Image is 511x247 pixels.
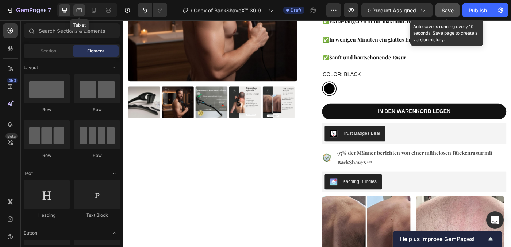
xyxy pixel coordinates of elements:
legend: Color: Black [224,57,269,66]
h2: ✅ [224,16,433,28]
div: In den warenkorb legen [288,99,370,107]
div: Open Intercom Messenger [486,211,504,229]
button: Trust Badges Bear [227,119,296,137]
div: 450 [7,78,18,83]
div: Undo/Redo [138,3,167,17]
div: Row [24,152,70,159]
span: Section [41,48,56,54]
div: Row [74,106,120,113]
span: Copy of BackShaveX™ 39.95€ Preis test – Mühelose Rückenrasur für Männer original- Produktseite - ... [194,7,266,14]
button: 7 [3,3,54,17]
span: Layout [24,64,38,71]
strong: Sanft und hautschonende Rasur [233,38,319,46]
span: 0 product assigned [368,7,416,14]
strong: 97% der Männer berichten von einer mühelosen Rückenrasur mit BackShaveX™ [242,146,417,164]
span: Button [24,230,37,236]
span: Toggle open [108,168,120,179]
button: Kaching Bundles [227,173,292,191]
span: Draft [291,7,301,13]
img: KachingBundles.png [233,178,242,187]
span: Save [442,7,454,13]
button: 0 product assigned [361,3,433,17]
img: CLDR_q6erfwCEAE=.png [233,123,242,132]
div: Heading [24,212,70,219]
button: Save [435,3,460,17]
div: Publish [469,7,487,14]
span: Help us improve GemPages! [400,236,486,243]
iframe: Design area [123,20,511,247]
button: Show survey - Help us improve GemPages! [400,235,495,243]
button: In den warenkorb legen [224,94,433,112]
div: Kaching Bundles [248,178,286,185]
span: Toggle open [108,227,120,239]
span: Toggle open [108,62,120,74]
button: Publish [462,3,493,17]
span: Element [87,48,104,54]
span: Text [24,170,33,177]
p: 7 [48,6,51,15]
strong: In wenigen Minuten ein glattes Ergebnis [233,17,342,25]
div: Trust Badges Bear [248,123,290,131]
img: gempages_514030972677653659-df013379-1d42-4b3e-b383-a41782f17f10.png [224,150,235,160]
input: Search Sections & Elements [24,23,120,38]
div: Text Block [74,212,120,219]
div: Row [24,106,70,113]
span: / [191,7,192,14]
div: Row [74,152,120,159]
div: Beta [5,133,18,139]
h2: ✅ [224,36,433,48]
